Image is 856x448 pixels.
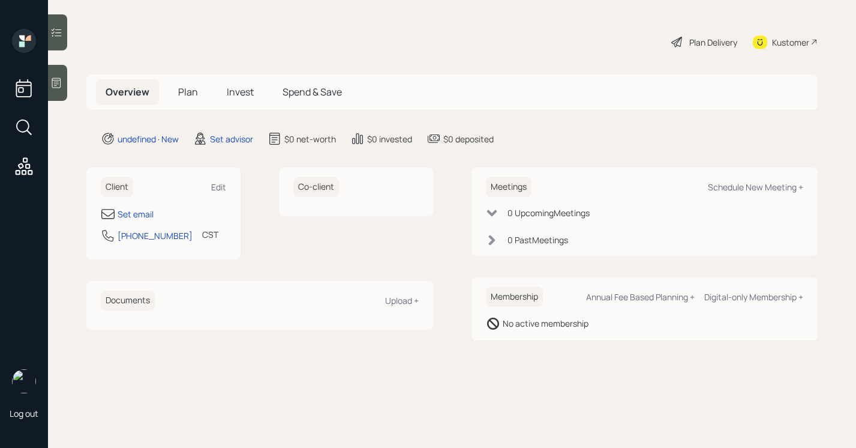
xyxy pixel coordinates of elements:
div: Digital-only Membership + [704,291,803,303]
div: 0 Past Meeting s [507,234,568,246]
span: Invest [227,85,254,98]
div: Plan Delivery [689,36,737,49]
h6: Co-client [293,177,339,197]
div: Annual Fee Based Planning + [586,291,695,303]
div: Kustomer [772,36,809,49]
h6: Documents [101,291,155,310]
div: $0 net-worth [284,133,336,145]
span: Spend & Save [283,85,342,98]
div: Edit [211,181,226,193]
div: Set email [118,208,154,220]
span: Plan [178,85,198,98]
h6: Membership [486,287,543,307]
div: 0 Upcoming Meeting s [507,207,590,219]
div: $0 invested [367,133,412,145]
img: retirable_logo.png [12,369,36,393]
div: $0 deposited [443,133,494,145]
span: Overview [106,85,149,98]
div: Schedule New Meeting + [708,181,803,193]
h6: Meetings [486,177,531,197]
div: Set advisor [210,133,253,145]
div: [PHONE_NUMBER] [118,229,193,242]
h6: Client [101,177,133,197]
div: undefined · New [118,133,179,145]
div: Upload + [385,295,419,306]
div: Log out [10,408,38,419]
div: No active membership [503,317,588,330]
div: CST [202,228,218,241]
